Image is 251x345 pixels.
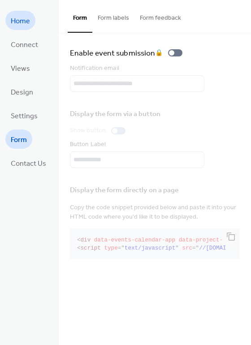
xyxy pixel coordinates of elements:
[11,62,30,76] span: Views
[5,34,43,54] a: Connect
[11,14,30,28] span: Home
[5,82,39,101] a: Design
[5,129,32,149] a: Form
[5,11,35,30] a: Home
[5,153,52,172] a: Contact Us
[11,109,38,123] span: Settings
[11,86,33,99] span: Design
[11,38,38,52] span: Connect
[11,133,27,147] span: Form
[5,106,43,125] a: Settings
[5,58,35,78] a: Views
[11,157,46,171] span: Contact Us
